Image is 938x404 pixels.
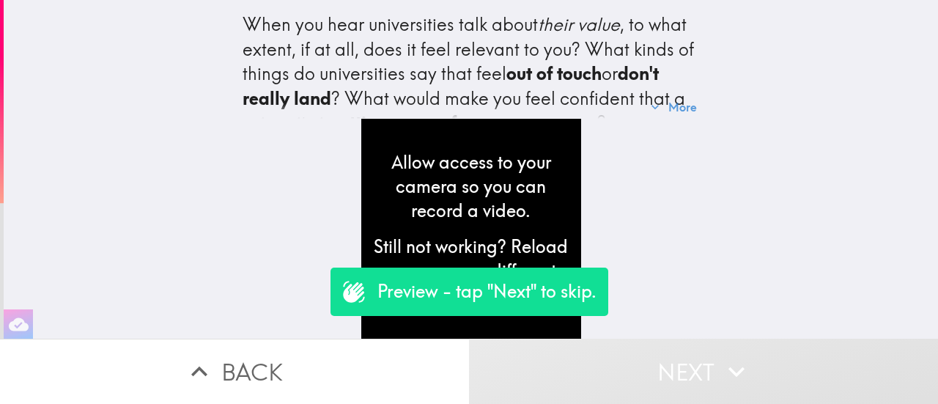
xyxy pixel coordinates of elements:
[373,150,569,223] div: Allow access to your camera so you can record a video.
[243,62,663,109] b: don't really land
[331,111,597,133] b: setting you up for career success
[373,235,569,307] div: Still not working? Reload or open on a different device.
[377,279,597,304] p: Preview - tap "Next" to skip.
[538,13,620,35] i: their value
[469,339,938,404] button: Next
[243,12,700,136] div: When you hear universities talk about , to what extent, if at all, does it feel relevant to you? ...
[645,92,703,122] button: More
[506,62,602,84] b: out of touch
